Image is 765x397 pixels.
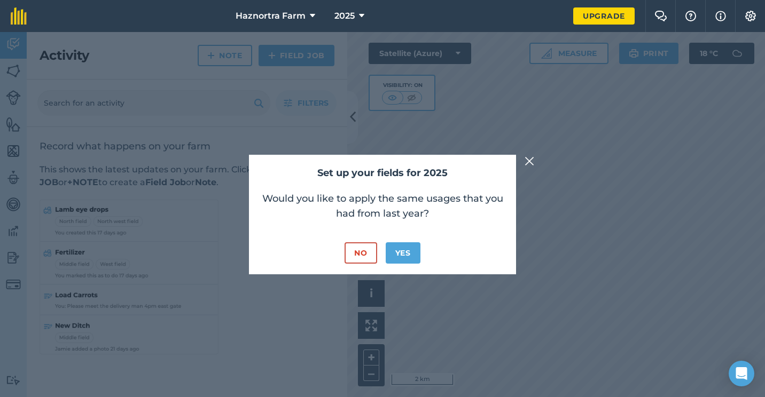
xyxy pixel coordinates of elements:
[11,7,27,25] img: fieldmargin Logo
[729,361,754,386] div: Open Intercom Messenger
[573,7,635,25] a: Upgrade
[744,11,757,21] img: A cog icon
[260,165,505,181] h2: Set up your fields for 2025
[684,11,697,21] img: A question mark icon
[654,11,667,21] img: Two speech bubbles overlapping with the left bubble in the forefront
[386,242,420,264] button: Yes
[236,10,306,22] span: Haznortra Farm
[345,242,377,264] button: No
[334,10,355,22] span: 2025
[260,191,505,221] p: Would you like to apply the same usages that you had from last year?
[715,10,726,22] img: svg+xml;base64,PHN2ZyB4bWxucz0iaHR0cDovL3d3dy53My5vcmcvMjAwMC9zdmciIHdpZHRoPSIxNyIgaGVpZ2h0PSIxNy...
[525,155,534,168] img: svg+xml;base64,PHN2ZyB4bWxucz0iaHR0cDovL3d3dy53My5vcmcvMjAwMC9zdmciIHdpZHRoPSIyMiIgaGVpZ2h0PSIzMC...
